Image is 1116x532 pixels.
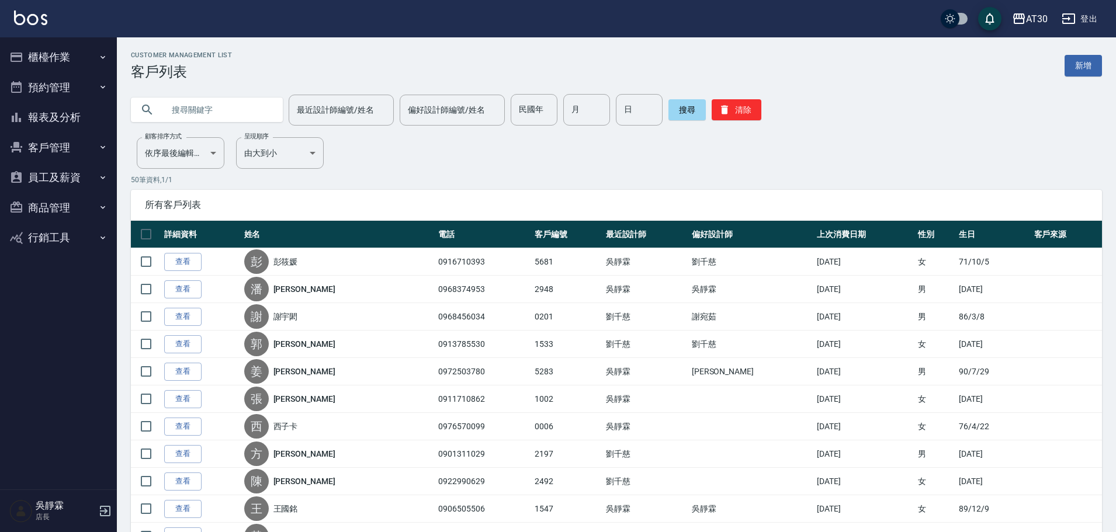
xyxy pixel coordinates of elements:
[273,448,335,460] a: [PERSON_NAME]
[435,468,532,495] td: 0922990629
[712,99,761,120] button: 清除
[131,51,232,59] h2: Customer Management List
[244,359,269,384] div: 姜
[814,358,915,385] td: [DATE]
[435,331,532,358] td: 0913785530
[435,248,532,276] td: 0916710393
[956,440,1031,468] td: [DATE]
[532,221,602,248] th: 客戶編號
[978,7,1001,30] button: save
[1007,7,1052,31] button: AT30
[956,303,1031,331] td: 86/3/8
[814,468,915,495] td: [DATE]
[244,277,269,301] div: 潘
[1031,221,1102,248] th: 客戶來源
[273,338,335,350] a: [PERSON_NAME]
[814,303,915,331] td: [DATE]
[532,276,602,303] td: 2948
[244,132,269,141] label: 呈現順序
[956,248,1031,276] td: 71/10/5
[532,248,602,276] td: 5681
[164,280,202,298] a: 查看
[915,248,956,276] td: 女
[603,358,689,385] td: 吳靜霖
[915,276,956,303] td: 男
[956,331,1031,358] td: [DATE]
[244,469,269,493] div: 陳
[814,495,915,523] td: [DATE]
[915,221,956,248] th: 性別
[603,248,689,276] td: 吳靜霖
[915,413,956,440] td: 女
[273,420,298,432] a: 西子卡
[689,248,815,276] td: 劉千慈
[244,441,269,466] div: 方
[956,468,1031,495] td: [DATE]
[435,358,532,385] td: 0972503780
[814,440,915,468] td: [DATE]
[603,276,689,303] td: 吳靜霖
[244,387,269,411] div: 張
[273,475,335,487] a: [PERSON_NAME]
[435,413,532,440] td: 0976570099
[435,276,532,303] td: 0968374953
[435,221,532,248] th: 電話
[1057,8,1102,30] button: 登出
[532,331,602,358] td: 1533
[1026,12,1048,26] div: AT30
[145,199,1088,211] span: 所有客戶列表
[814,413,915,440] td: [DATE]
[5,162,112,193] button: 員工及薪資
[5,72,112,103] button: 預約管理
[915,468,956,495] td: 女
[164,253,202,271] a: 查看
[244,304,269,329] div: 謝
[668,99,706,120] button: 搜尋
[915,385,956,413] td: 女
[532,385,602,413] td: 1002
[273,393,335,405] a: [PERSON_NAME]
[689,303,815,331] td: 謝宛茹
[435,495,532,523] td: 0906505506
[532,440,602,468] td: 2197
[244,414,269,439] div: 西
[273,366,335,377] a: [PERSON_NAME]
[603,413,689,440] td: 吳靜霖
[5,222,112,253] button: 行銷工具
[689,331,815,358] td: 劉千慈
[164,335,202,353] a: 查看
[273,283,335,295] a: [PERSON_NAME]
[236,137,324,169] div: 由大到小
[814,248,915,276] td: [DATE]
[164,500,202,518] a: 查看
[603,468,689,495] td: 劉千慈
[131,175,1102,185] p: 50 筆資料, 1 / 1
[161,221,241,248] th: 詳細資料
[1065,55,1102,77] a: 新增
[956,385,1031,413] td: [DATE]
[915,440,956,468] td: 男
[36,500,95,512] h5: 吳靜霖
[241,221,436,248] th: 姓名
[603,303,689,331] td: 劉千慈
[915,358,956,385] td: 男
[814,221,915,248] th: 上次消費日期
[164,94,273,126] input: 搜尋關鍵字
[164,363,202,381] a: 查看
[273,256,298,267] a: 彭筱媛
[532,495,602,523] td: 1547
[164,308,202,326] a: 查看
[689,358,815,385] td: [PERSON_NAME]
[532,303,602,331] td: 0201
[814,276,915,303] td: [DATE]
[5,133,112,163] button: 客戶管理
[5,102,112,133] button: 報表及分析
[603,440,689,468] td: 劉千慈
[689,221,815,248] th: 偏好設計師
[164,445,202,463] a: 查看
[14,11,47,25] img: Logo
[915,303,956,331] td: 男
[164,390,202,408] a: 查看
[164,418,202,436] a: 查看
[131,64,232,80] h3: 客戶列表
